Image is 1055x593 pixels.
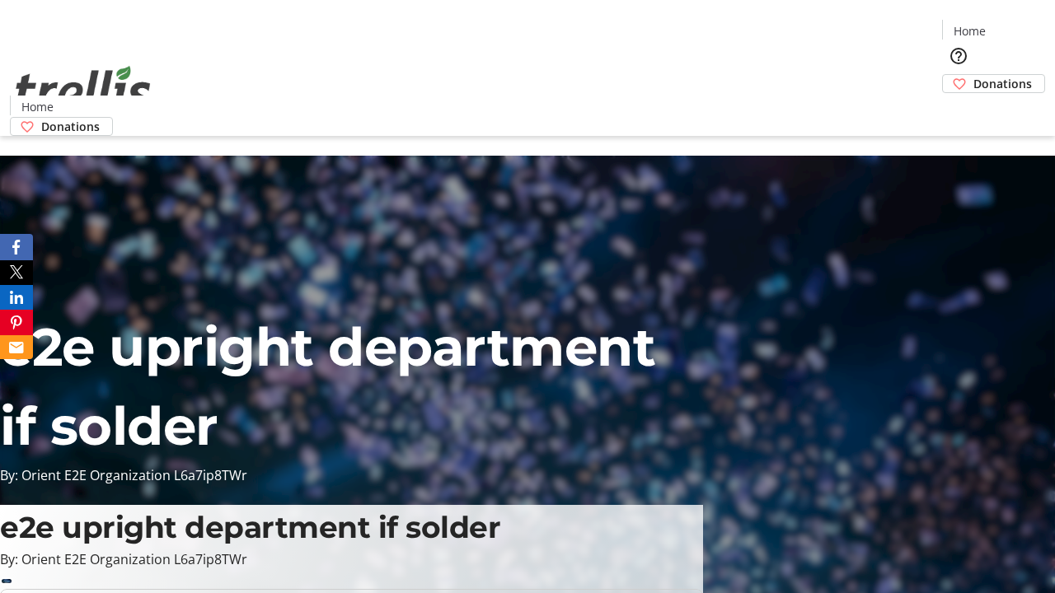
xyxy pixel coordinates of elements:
[943,22,996,40] a: Home
[10,48,157,130] img: Orient E2E Organization L6a7ip8TWr's Logo
[10,117,113,136] a: Donations
[11,98,63,115] a: Home
[954,22,986,40] span: Home
[973,75,1032,92] span: Donations
[942,74,1045,93] a: Donations
[942,93,975,126] button: Cart
[41,118,100,135] span: Donations
[942,40,975,72] button: Help
[21,98,54,115] span: Home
